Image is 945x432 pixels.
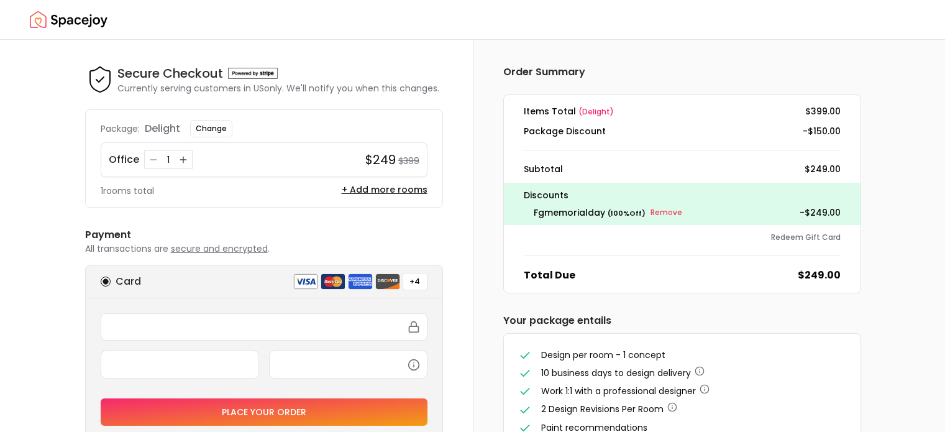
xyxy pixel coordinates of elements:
[147,154,160,166] button: Decrease quantity for Office
[375,273,400,290] img: discover
[803,125,841,137] dd: -$150.00
[805,105,841,117] dd: $399.00
[503,313,861,328] h6: Your package entails
[190,120,232,137] button: Change
[524,188,841,203] p: Discounts
[342,183,427,196] button: + Add more rooms
[228,68,278,79] img: Powered by stripe
[651,208,682,218] small: Remove
[524,105,614,117] dt: Items Total
[524,163,563,175] dt: Subtotal
[534,206,605,219] span: fgmemorialday
[101,122,140,135] p: Package:
[293,273,318,290] img: visa
[101,398,427,426] button: Place your order
[30,7,107,32] img: Spacejoy Logo
[117,65,223,82] h4: Secure Checkout
[277,359,419,370] iframe: Secure CVC input frame
[101,185,154,197] p: 1 rooms total
[503,65,861,80] h6: Order Summary
[85,227,443,242] h6: Payment
[798,268,841,283] dd: $249.00
[109,359,251,370] iframe: Secure expiration date input frame
[541,349,665,361] span: Design per room - 1 concept
[403,273,427,290] button: +4
[109,321,419,333] iframe: Secure card number input frame
[116,274,141,289] h6: Card
[608,208,646,218] small: ( 100 % Off)
[524,268,575,283] dt: Total Due
[578,106,614,117] span: ( delight )
[30,7,107,32] a: Spacejoy
[162,154,175,166] div: 1
[805,163,841,175] dd: $249.00
[541,367,691,379] span: 10 business days to design delivery
[348,273,373,290] img: american express
[85,242,443,255] p: All transactions are .
[321,273,345,290] img: mastercard
[177,154,189,166] button: Increase quantity for Office
[117,82,439,94] p: Currently serving customers in US only. We'll notify you when this changes.
[398,155,419,167] small: $399
[109,152,139,167] p: Office
[541,403,664,415] span: 2 Design Revisions Per Room
[800,205,841,220] p: - $249.00
[145,121,180,136] p: delight
[171,242,268,255] span: secure and encrypted
[541,385,696,397] span: Work 1:1 with a professional designer
[771,232,841,242] button: Redeem Gift Card
[524,125,606,137] dt: Package Discount
[365,151,396,168] h4: $249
